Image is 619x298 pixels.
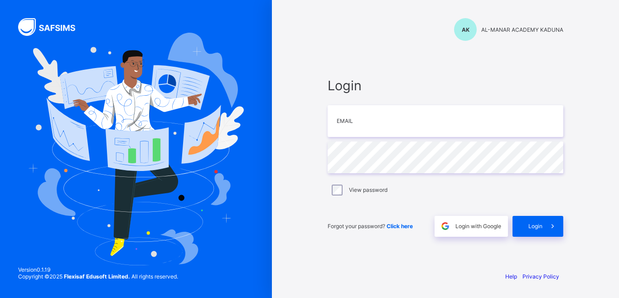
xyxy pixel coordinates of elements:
img: SAFSIMS Logo [18,18,86,36]
span: Version 0.1.19 [18,266,178,273]
span: Login [528,223,542,230]
span: AL-MANAR ACADEMY KADUNA [481,26,563,33]
label: View password [349,186,387,193]
a: Privacy Policy [522,273,559,280]
span: AK [462,26,469,33]
span: Copyright © 2025 All rights reserved. [18,273,178,280]
a: Help [505,273,517,280]
span: Login [328,78,563,93]
span: Forgot your password? [328,223,413,230]
span: Login with Google [455,223,501,230]
img: google.396cfc9801f0270233282035f929180a.svg [440,221,450,231]
img: Hero Image [28,33,244,265]
a: Click here [387,223,413,230]
strong: Flexisaf Edusoft Limited. [64,273,130,280]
